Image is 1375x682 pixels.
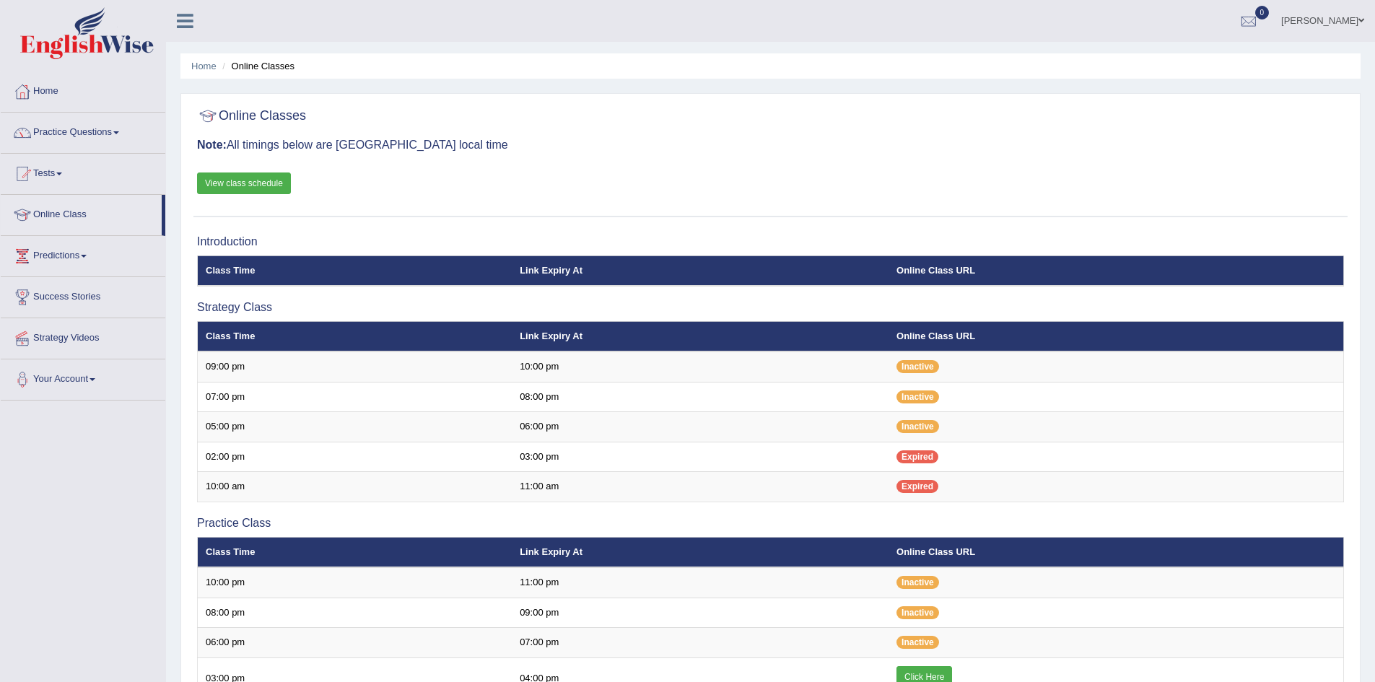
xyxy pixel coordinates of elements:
[219,59,294,73] li: Online Classes
[896,450,938,463] span: Expired
[191,61,217,71] a: Home
[896,576,939,589] span: Inactive
[198,567,512,598] td: 10:00 pm
[198,537,512,567] th: Class Time
[512,628,889,658] td: 07:00 pm
[896,636,939,649] span: Inactive
[512,442,889,472] td: 03:00 pm
[896,480,938,493] span: Expired
[1,195,162,231] a: Online Class
[1255,6,1270,19] span: 0
[197,105,306,127] h2: Online Classes
[1,277,165,313] a: Success Stories
[1,71,165,108] a: Home
[512,537,889,567] th: Link Expiry At
[512,567,889,598] td: 11:00 pm
[198,442,512,472] td: 02:00 pm
[198,255,512,286] th: Class Time
[198,351,512,382] td: 09:00 pm
[1,236,165,272] a: Predictions
[512,351,889,382] td: 10:00 pm
[889,321,1343,351] th: Online Class URL
[512,412,889,442] td: 06:00 pm
[198,628,512,658] td: 06:00 pm
[512,321,889,351] th: Link Expiry At
[197,139,1344,152] h3: All timings below are [GEOGRAPHIC_DATA] local time
[198,598,512,628] td: 08:00 pm
[197,172,291,194] a: View class schedule
[896,390,939,403] span: Inactive
[198,321,512,351] th: Class Time
[512,255,889,286] th: Link Expiry At
[1,154,165,190] a: Tests
[896,606,939,619] span: Inactive
[1,359,165,395] a: Your Account
[1,318,165,354] a: Strategy Videos
[198,382,512,412] td: 07:00 pm
[197,139,227,151] b: Note:
[197,235,1344,248] h3: Introduction
[197,301,1344,314] h3: Strategy Class
[896,360,939,373] span: Inactive
[197,517,1344,530] h3: Practice Class
[198,472,512,502] td: 10:00 am
[198,412,512,442] td: 05:00 pm
[889,537,1343,567] th: Online Class URL
[896,420,939,433] span: Inactive
[512,598,889,628] td: 09:00 pm
[889,255,1343,286] th: Online Class URL
[512,472,889,502] td: 11:00 am
[512,382,889,412] td: 08:00 pm
[1,113,165,149] a: Practice Questions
